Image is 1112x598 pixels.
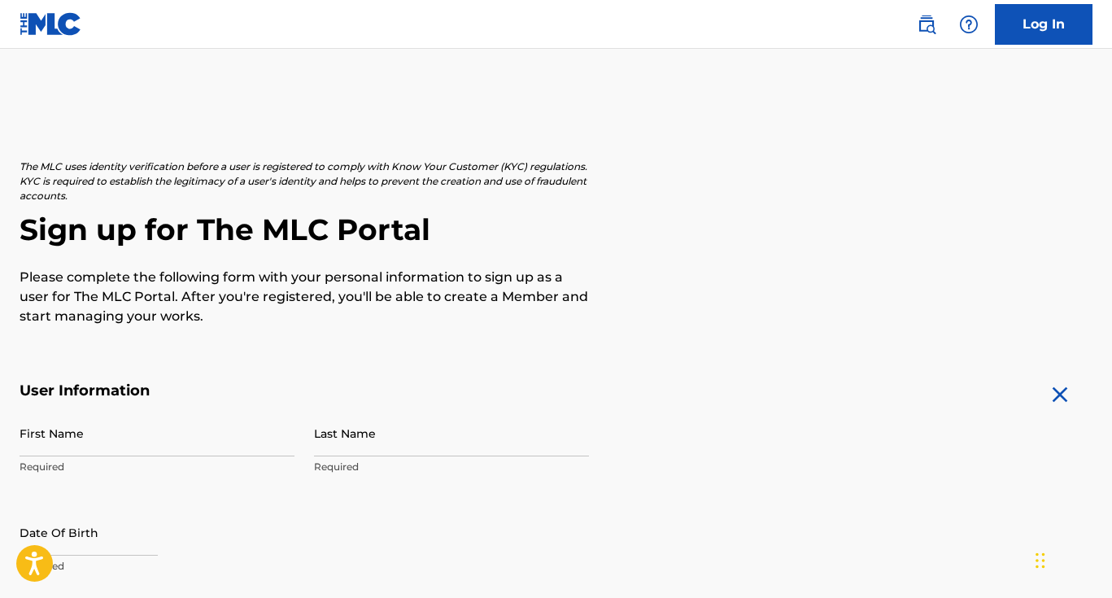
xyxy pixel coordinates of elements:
img: help [959,15,979,34]
div: Drag [1036,536,1045,585]
iframe: Chat Widget [1031,520,1112,598]
img: close [1047,382,1073,408]
a: Public Search [910,8,943,41]
h5: User Information [20,382,589,400]
img: MLC Logo [20,12,82,36]
p: Required [314,460,589,474]
div: Help [953,8,985,41]
p: The MLC uses identity verification before a user is registered to comply with Know Your Customer ... [20,159,589,203]
a: Log In [995,4,1092,45]
h2: Sign up for The MLC Portal [20,212,1092,248]
p: Required [20,460,294,474]
p: Please complete the following form with your personal information to sign up as a user for The ML... [20,268,589,326]
p: Required [20,559,294,574]
img: search [917,15,936,34]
